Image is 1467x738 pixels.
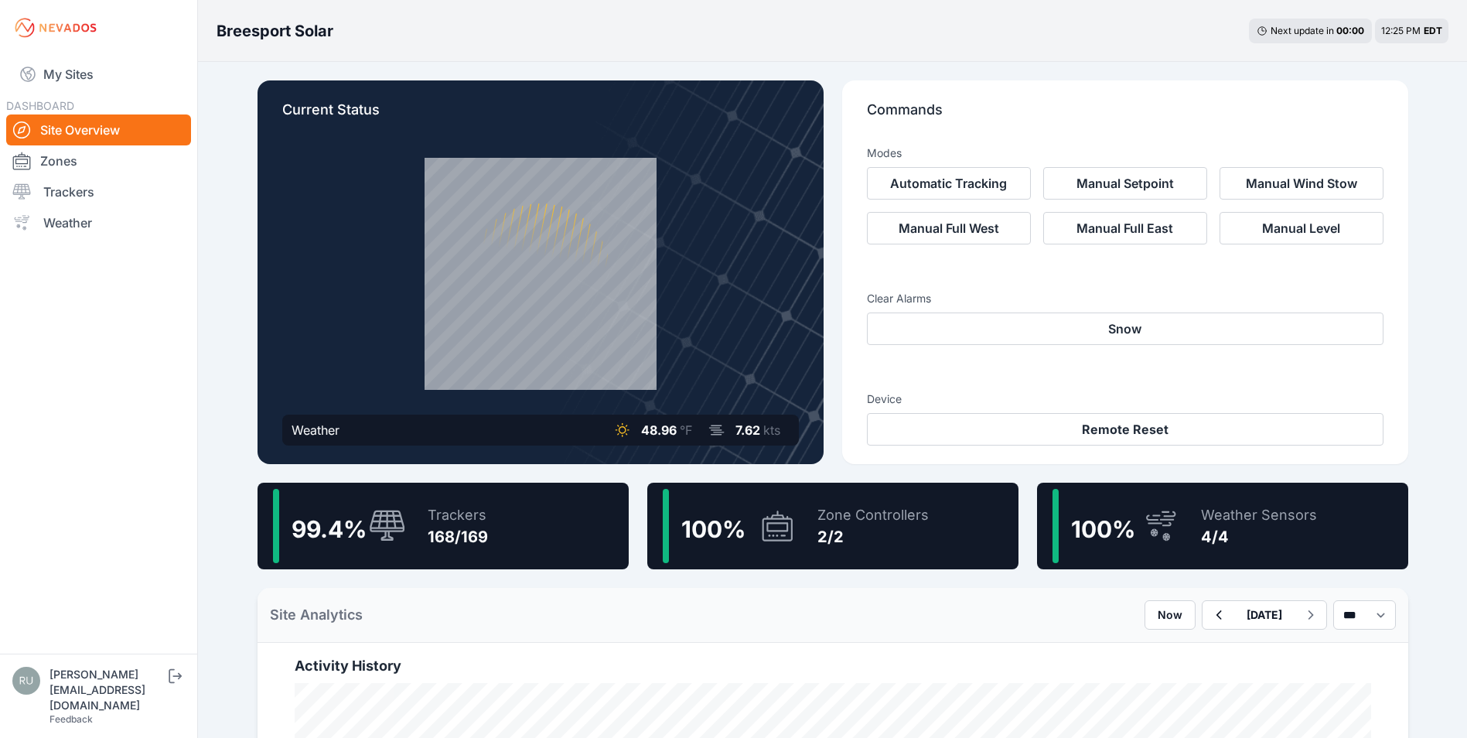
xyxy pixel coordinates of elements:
[6,207,191,238] a: Weather
[867,99,1383,133] p: Commands
[867,313,1383,345] button: Snow
[1424,25,1442,36] span: EDT
[295,655,1371,677] h2: Activity History
[1043,212,1207,244] button: Manual Full East
[217,11,333,51] nav: Breadcrumb
[817,504,929,526] div: Zone Controllers
[49,713,93,725] a: Feedback
[12,667,40,695] img: russell@nevados.solar
[817,526,929,548] div: 2/2
[282,99,799,133] p: Current Status
[6,99,74,112] span: DASHBOARD
[647,483,1018,569] a: 100%Zone Controllers2/2
[270,604,363,626] h2: Site Analytics
[867,291,1383,306] h3: Clear Alarms
[763,422,780,438] span: kts
[735,422,760,438] span: 7.62
[258,483,629,569] a: 99.4%Trackers168/169
[49,667,165,713] div: [PERSON_NAME][EMAIL_ADDRESS][DOMAIN_NAME]
[1336,25,1364,37] div: 00 : 00
[428,526,488,548] div: 168/169
[12,15,99,40] img: Nevados
[1037,483,1408,569] a: 100%Weather Sensors4/4
[1201,504,1317,526] div: Weather Sensors
[292,515,367,543] span: 99.4 %
[6,145,191,176] a: Zones
[1234,601,1295,629] button: [DATE]
[867,167,1031,200] button: Automatic Tracking
[1201,526,1317,548] div: 4/4
[6,114,191,145] a: Site Overview
[428,504,488,526] div: Trackers
[6,176,191,207] a: Trackers
[292,421,339,439] div: Weather
[867,391,1383,407] h3: Device
[681,515,745,543] span: 100 %
[1220,167,1383,200] button: Manual Wind Stow
[867,145,902,161] h3: Modes
[217,20,333,42] h3: Breesport Solar
[641,422,677,438] span: 48.96
[1071,515,1135,543] span: 100 %
[867,212,1031,244] button: Manual Full West
[680,422,692,438] span: °F
[6,56,191,93] a: My Sites
[1271,25,1334,36] span: Next update in
[1145,600,1196,630] button: Now
[867,413,1383,446] button: Remote Reset
[1381,25,1421,36] span: 12:25 PM
[1043,167,1207,200] button: Manual Setpoint
[1220,212,1383,244] button: Manual Level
